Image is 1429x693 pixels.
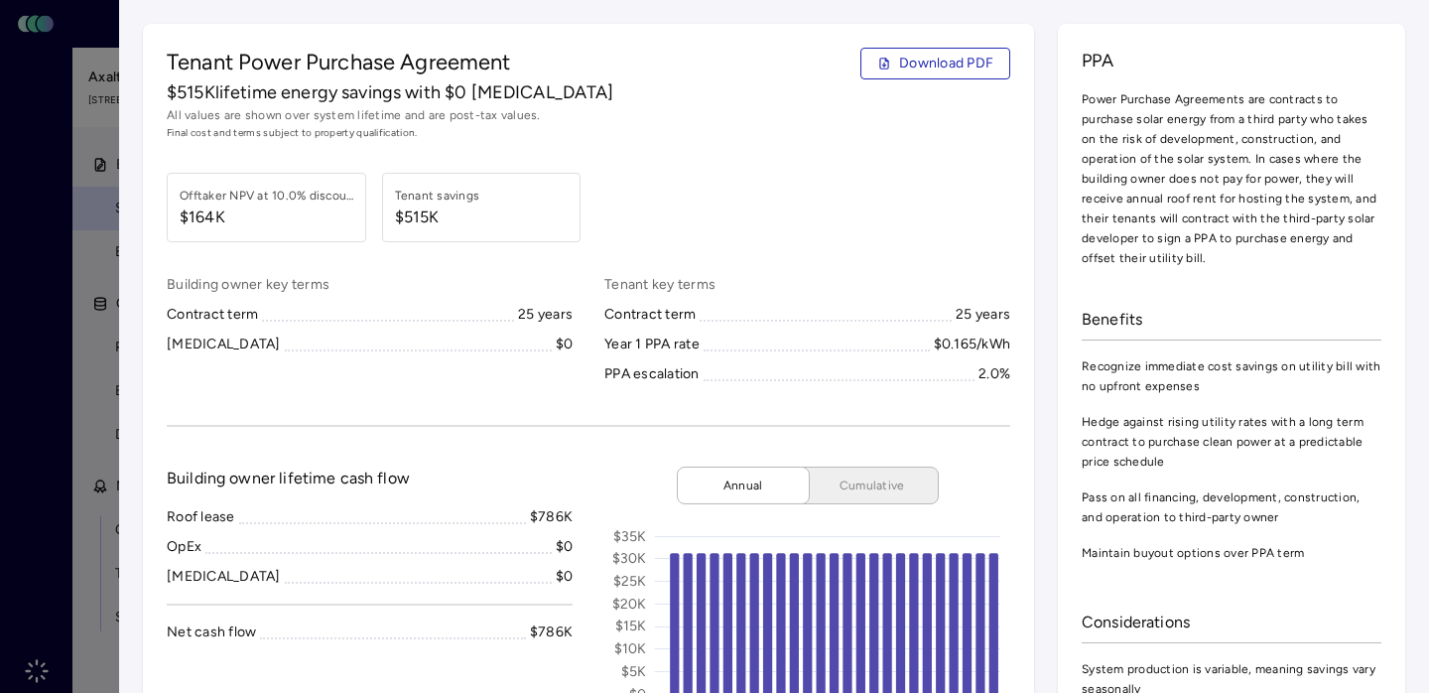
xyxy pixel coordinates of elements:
div: OpEx [167,536,201,558]
div: 25 years [956,304,1010,326]
span: $515K [395,206,480,229]
div: $0 [556,566,574,588]
button: Download PDF [860,48,1010,79]
span: $164K [180,206,357,229]
div: Net cash flow [167,622,256,643]
div: $0.165/kWh [934,334,1011,355]
div: [MEDICAL_DATA] [167,566,281,588]
div: Considerations [1082,603,1381,643]
div: $0 [556,536,574,558]
div: Offtaker NPV at 10.0% discount [180,186,357,206]
span: Pass on all financing, development, construction, and operation to third-party owner [1082,487,1381,527]
span: Download PDF [899,53,993,74]
text: $10K [614,640,647,657]
span: Maintain buyout options over PPA term [1082,543,1381,563]
div: [MEDICAL_DATA] [167,334,281,355]
div: 2.0% [978,363,1010,385]
span: All values are shown over system lifetime and are post-tax values. [167,105,1010,125]
span: PPA [1082,48,1381,73]
div: Contract term [604,304,696,326]
div: $786K [530,506,573,528]
div: Roof lease [167,506,235,528]
span: Recognize immediate cost savings on utility bill with no upfront expenses [1082,356,1381,396]
text: $5K [621,663,647,680]
span: Cumulative [823,476,922,495]
div: 25 years [518,304,573,326]
div: Year 1 PPA rate [604,334,700,355]
div: PPA escalation [604,363,700,385]
span: Building owner key terms [167,274,573,296]
span: Power Purchase Agreements are contracts to purchase solar energy from a third party who takes on ... [1082,89,1381,268]
span: Tenant Power Purchase Agreement [167,48,511,79]
div: Benefits [1082,300,1381,341]
span: Final cost and terms subject to property qualification. [167,125,1010,141]
span: Tenant key terms [604,274,1010,296]
span: Hedge against rising utility rates with a long term contract to purchase clean power at a predict... [1082,412,1381,472]
span: Building owner lifetime cash flow [167,467,410,490]
text: $30K [612,550,647,567]
text: $25K [613,573,647,590]
text: $15K [615,618,647,634]
text: $20K [612,596,647,613]
div: $0 [556,334,574,355]
div: Contract term [167,304,258,326]
span: $515K lifetime energy savings with $0 [MEDICAL_DATA] [167,79,614,105]
div: $786K [530,622,573,643]
text: $35K [613,528,647,545]
span: Annual [694,476,793,495]
div: Tenant savings [395,186,480,206]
